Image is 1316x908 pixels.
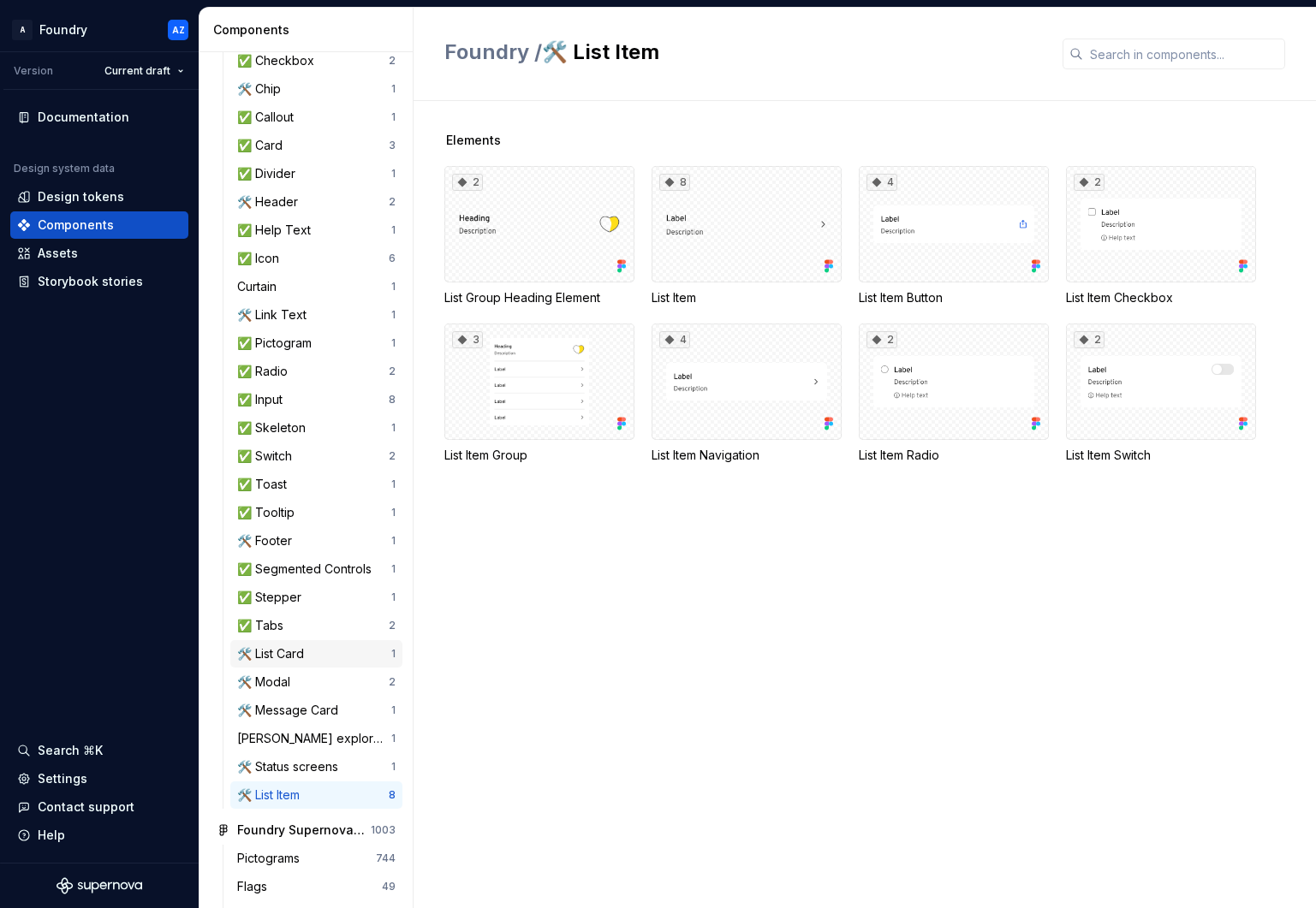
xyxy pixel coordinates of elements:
div: 4List Item Navigation [652,323,842,464]
a: ✅ Card3 [230,132,402,159]
div: Foundry [39,21,87,39]
div: 🛠️ Message Card [237,702,345,719]
div: ✅ Input [237,391,289,408]
div: 2List Item Switch [1066,323,1256,464]
button: AFoundryAZ [3,11,195,48]
div: 4 [659,331,690,348]
div: ✅ Tabs [237,617,290,634]
div: 🛠️ Modal [237,674,297,691]
div: 1 [391,478,396,491]
div: 2List Item Radio [859,323,1049,464]
a: 🛠️ List Item8 [230,781,402,809]
a: ✅ Radio2 [230,358,402,385]
div: 1 [391,647,396,661]
div: 1 [391,280,396,294]
a: 🛠️ Chip1 [230,75,402,103]
div: List Item Navigation [652,447,842,464]
a: ✅ Toast1 [230,471,402,498]
div: 8 [389,393,396,407]
div: Curtain [237,278,283,295]
div: List Item Radio [859,447,1049,464]
div: 2 [389,54,396,68]
a: Components [10,211,188,239]
div: 49 [382,880,396,893]
div: 🛠️ Header [237,193,305,211]
a: ✅ Tabs2 [230,612,402,639]
div: 4List Item Button [859,166,1049,306]
div: ✅ Tooltip [237,504,301,521]
button: Search ⌘K [10,737,188,764]
div: ✅ Stepper [237,589,308,606]
a: Pictograms744 [230,845,402,872]
a: ✅ Checkbox2 [230,47,402,74]
div: 2 [452,174,483,191]
div: Storybook stories [38,273,143,290]
div: List Group Heading Element [444,289,634,306]
a: Flags49 [230,873,402,900]
div: 1 [391,562,396,576]
a: ✅ Callout1 [230,104,402,131]
span: Elements [446,132,501,149]
div: Components [213,21,406,39]
div: 3 [452,331,483,348]
div: 1 [391,167,396,181]
div: List Item Group [444,447,634,464]
a: 🛠️ Header2 [230,188,402,216]
div: 🛠️ List Card [237,645,311,662]
a: ✅ Icon6 [230,245,402,272]
div: List Item [652,289,842,306]
div: ✅ Divider [237,165,302,182]
div: Pictograms [237,850,307,867]
svg: Supernova Logo [57,877,142,894]
div: 🛠️ Footer [237,532,299,549]
div: 2List Group Heading Element [444,166,634,306]
div: 1 [391,82,396,96]
button: Contact support [10,793,188,821]
a: Documentation [10,104,188,131]
div: 2List Item Checkbox [1066,166,1256,306]
div: 2 [389,365,396,378]
span: Current draft [104,64,170,78]
div: ✅ Radio [237,363,295,380]
div: Design tokens [38,188,124,205]
a: 🛠️ Status screens1 [230,753,402,780]
div: Assets [38,245,78,262]
div: ✅ Card [237,137,289,154]
div: 1 [391,223,396,237]
div: ✅ Switch [237,448,299,465]
div: AZ [172,23,185,37]
button: Current draft [97,59,192,83]
a: ✅ Help Text1 [230,217,402,244]
div: Search ⌘K [38,742,103,759]
div: A [12,20,33,40]
div: 2 [389,675,396,689]
div: 1 [391,336,396,350]
a: ✅ Input8 [230,386,402,413]
a: 🛠️ List Card1 [230,640,402,668]
div: Flags [237,878,274,895]
div: 1 [391,590,396,604]
div: Components [38,217,114,234]
input: Search in components... [1083,39,1285,69]
a: Design tokens [10,183,188,211]
div: ✅ Segmented Controls [237,561,378,578]
div: 1 [391,110,396,124]
div: List Item Checkbox [1066,289,1256,306]
a: [PERSON_NAME] exploration1 [230,725,402,752]
div: Settings [38,770,87,787]
div: 2 [389,619,396,632]
div: 2 [389,449,396,463]
div: 1003 [371,823,396,837]
a: ✅ Divider1 [230,160,402,187]
div: 🛠️ Status screens [237,758,345,775]
div: ✅ Callout [237,109,301,126]
div: 2 [1074,331,1105,348]
div: 744 [376,852,396,865]
a: 🛠️ Modal2 [230,668,402,696]
div: ✅ Toast [237,476,294,493]
a: Settings [10,765,188,792]
a: ✅ Pictogram1 [230,329,402,357]
div: 3List Item Group [444,323,634,464]
div: Design system data [14,162,115,175]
